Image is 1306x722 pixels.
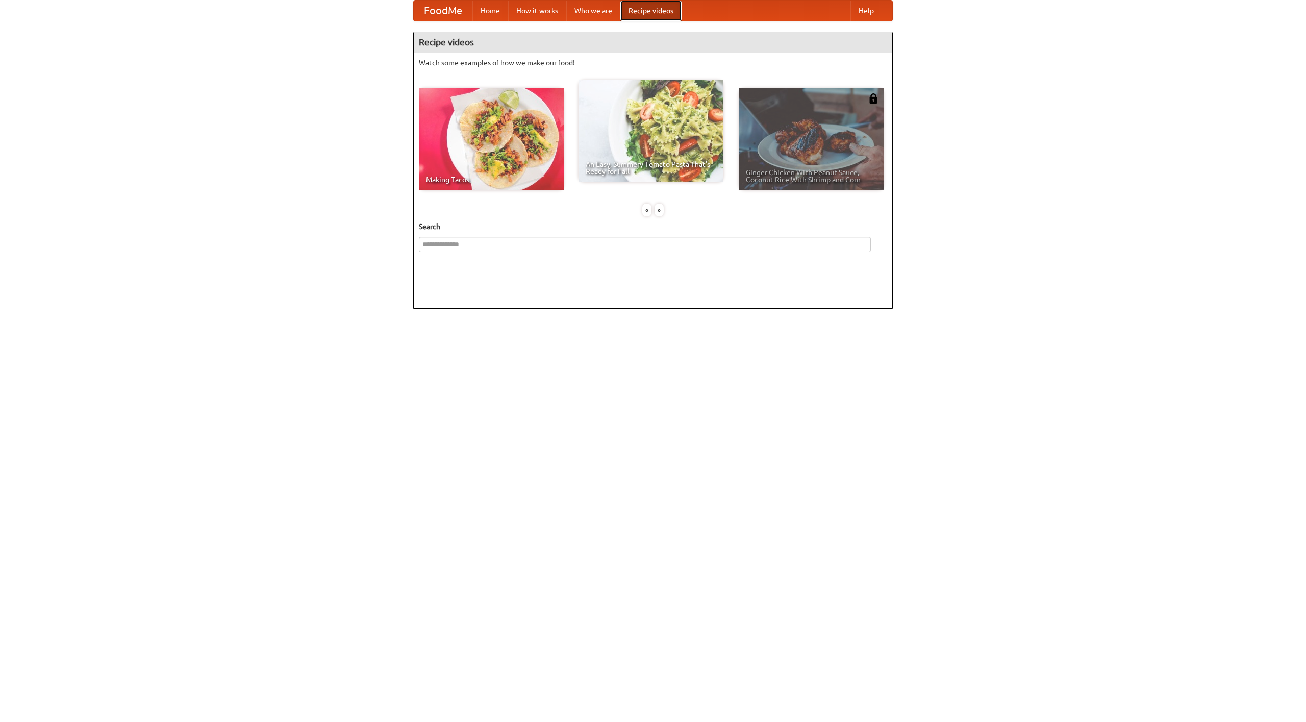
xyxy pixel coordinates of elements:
a: Home [472,1,508,21]
p: Watch some examples of how we make our food! [419,58,887,68]
h4: Recipe videos [414,32,892,53]
span: Making Tacos [426,176,557,183]
div: « [642,204,651,216]
span: An Easy, Summery Tomato Pasta That's Ready for Fall [586,161,716,175]
a: Making Tacos [419,88,564,190]
img: 483408.png [868,93,878,104]
a: FoodMe [414,1,472,21]
h5: Search [419,221,887,232]
div: » [655,204,664,216]
a: An Easy, Summery Tomato Pasta That's Ready for Fall [579,80,723,182]
a: Help [850,1,882,21]
a: How it works [508,1,566,21]
a: Who we are [566,1,620,21]
a: Recipe videos [620,1,682,21]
